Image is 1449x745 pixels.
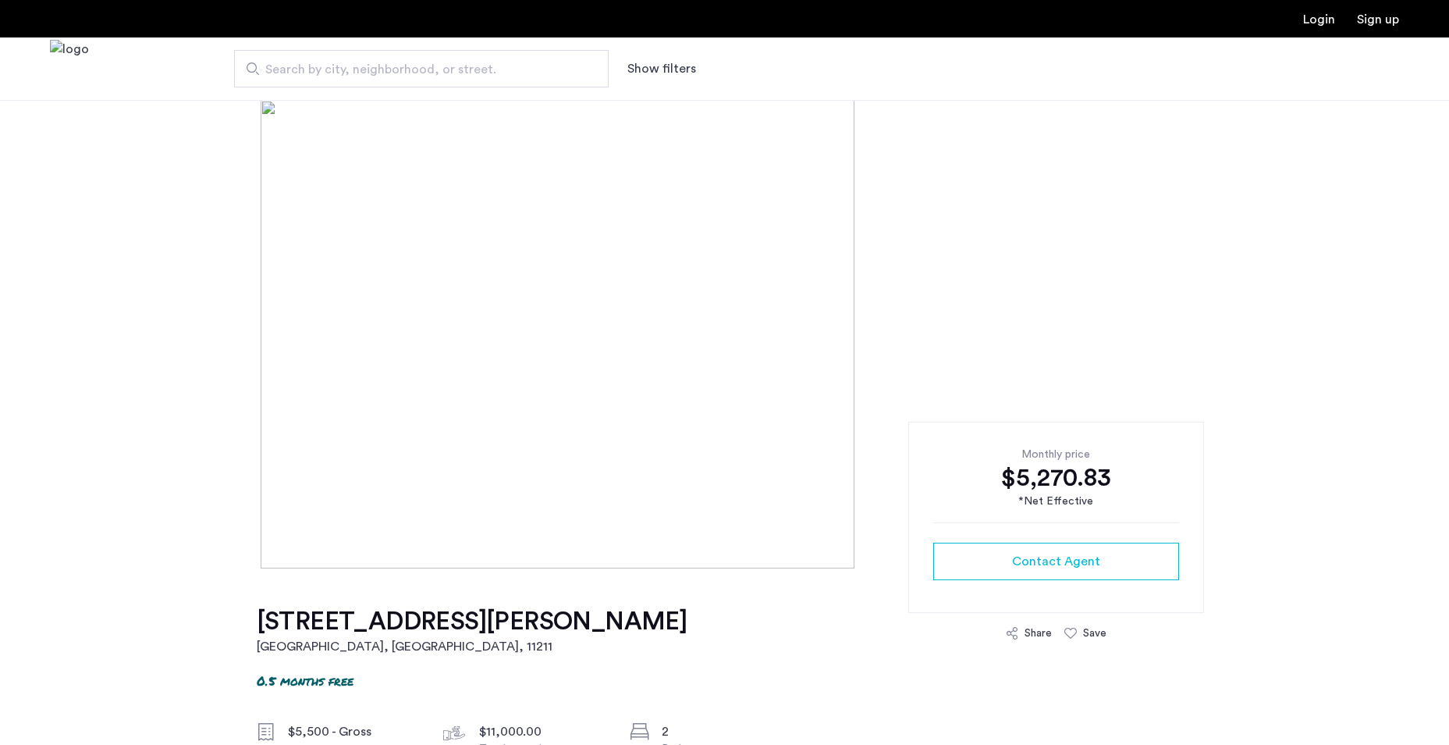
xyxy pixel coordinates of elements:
[662,722,793,741] div: 2
[234,50,609,87] input: Apartment Search
[1303,13,1335,26] a: Login
[288,722,419,741] div: $5,500 - Gross
[933,447,1179,462] div: Monthly price
[933,494,1179,510] div: *Net Effective
[50,40,89,98] a: Cazamio Logo
[1012,552,1100,571] span: Contact Agent
[265,60,565,79] span: Search by city, neighborhood, or street.
[257,672,353,690] p: 0.5 months free
[1083,626,1106,641] div: Save
[1025,626,1052,641] div: Share
[50,40,89,98] img: logo
[933,543,1179,580] button: button
[479,722,610,741] div: $11,000.00
[1357,13,1399,26] a: Registration
[257,637,687,656] h2: [GEOGRAPHIC_DATA], [GEOGRAPHIC_DATA] , 11211
[257,606,687,656] a: [STREET_ADDRESS][PERSON_NAME][GEOGRAPHIC_DATA], [GEOGRAPHIC_DATA], 11211
[627,59,696,78] button: Show or hide filters
[257,606,687,637] h1: [STREET_ADDRESS][PERSON_NAME]
[933,462,1179,494] div: $5,270.83
[261,100,1188,569] img: [object%20Object]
